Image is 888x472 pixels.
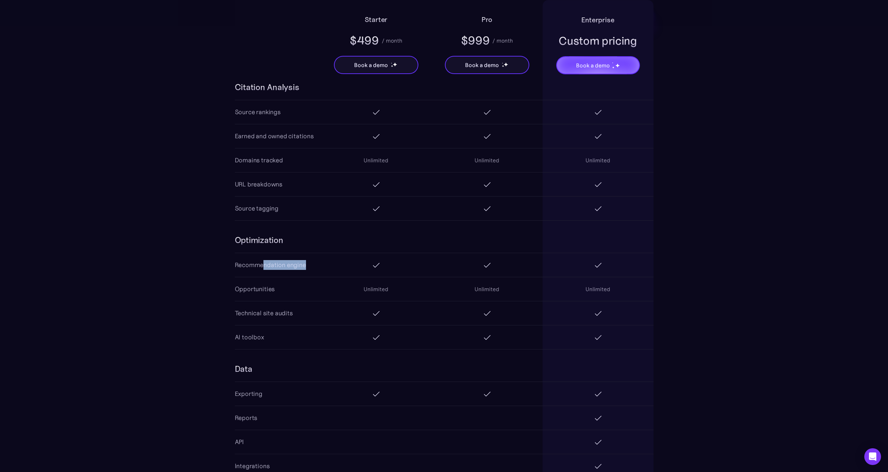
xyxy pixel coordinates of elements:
img: star [391,62,392,64]
img: star [503,62,508,67]
div: Book a demo [465,61,499,69]
div: Book a demo [354,61,388,69]
img: star [612,66,614,69]
div: URL breakdowns [235,179,282,189]
div: Exporting [235,389,262,399]
img: star [615,63,620,68]
div: / month [382,36,402,45]
img: star [393,62,397,67]
h2: Pro [482,14,492,25]
div: Unlimited [475,285,499,293]
div: $999 [461,33,490,48]
h3: Citation Analysis [235,82,299,93]
h2: Enterprise [581,14,614,25]
div: API [235,437,244,447]
div: Custom pricing [559,33,637,49]
div: Book a demo [576,61,610,69]
div: Recommendation engine [235,260,306,270]
div: Earned and owned citations [235,131,314,141]
div: AI toolbox [235,332,264,342]
div: Unlimited [364,156,388,164]
h3: Optimization [235,235,283,246]
div: Domains tracked [235,155,283,165]
div: Reports [235,413,258,423]
img: star [391,65,393,67]
div: Source tagging [235,204,278,213]
div: Technical site audits [235,308,293,318]
img: star [502,62,503,64]
div: Source rankings [235,107,281,117]
div: Opportunities [235,284,275,294]
img: star [612,62,613,63]
h3: Data [235,363,252,375]
div: Unlimited [585,156,610,164]
img: star [502,65,504,67]
a: Book a demostarstarstar [556,56,640,74]
a: Book a demostarstarstar [445,56,529,74]
div: $499 [350,33,379,48]
div: Unlimited [475,156,499,164]
div: Unlimited [364,285,388,293]
div: Integrations [235,461,270,471]
h2: Starter [365,14,388,25]
div: / month [492,36,513,45]
div: Open Intercom Messenger [864,448,881,465]
div: Unlimited [585,285,610,293]
a: Book a demostarstarstar [334,56,418,74]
